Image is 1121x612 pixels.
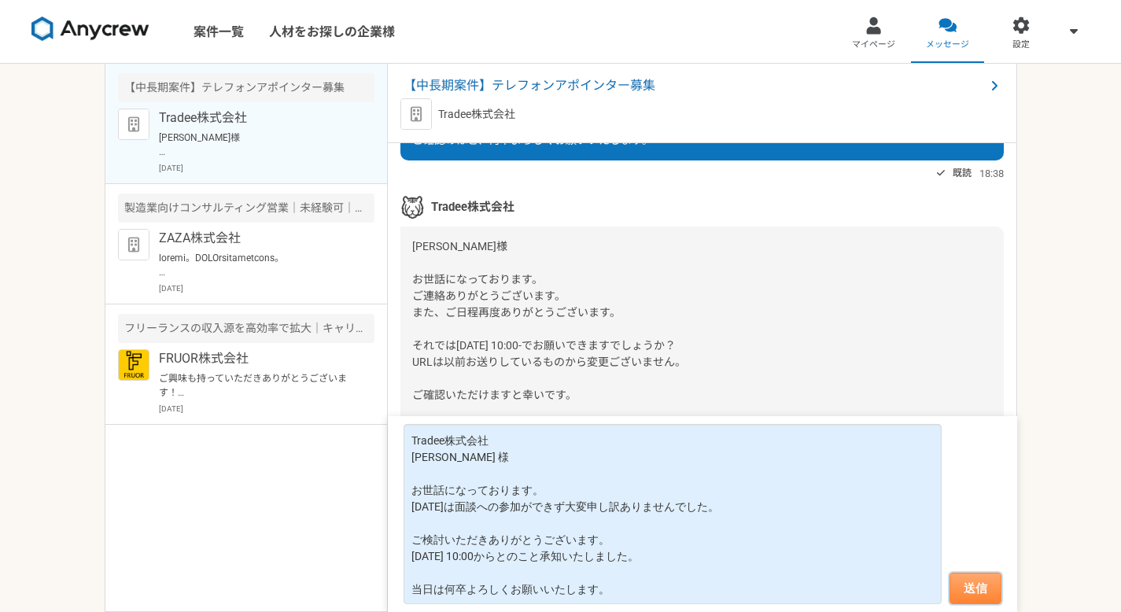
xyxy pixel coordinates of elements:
p: Tradee株式会社 [159,109,353,127]
span: [PERSON_NAME]様 お世話になっております。 ご連絡ありがとうございます。 また、ご日程再度ありがとうございます。 それでは[DATE] 10:00-でお願いできますでしょうか？ UR... [412,240,686,484]
p: [PERSON_NAME]様 お世話になっております。 ご連絡ありがとうございます。 また、ご日程再度ありがとうございます。 それでは[DATE] 10:00-でお願いできますでしょうか？ UR... [159,131,353,159]
img: default_org_logo-42cde973f59100197ec2c8e796e4974ac8490bb5b08a0eb061ff975e4574aa76.png [400,98,432,130]
button: 送信 [950,573,1001,604]
p: FRUOR株式会社 [159,349,353,368]
span: メッセージ [926,39,969,51]
span: マイページ [852,39,895,51]
img: %E3%82%B9%E3%82%AF%E3%83%AA%E3%83%BC%E3%83%B3%E3%82%B7%E3%83%A7%E3%83%83%E3%83%88_2025-02-06_21.3... [400,195,424,219]
span: 【中長期案件】テレフォンアポインター募集 [404,76,985,95]
p: [DATE] [159,162,374,174]
div: 【中長期案件】テレフォンアポインター募集 [118,73,374,102]
p: [DATE] [159,282,374,294]
img: FRUOR%E3%83%AD%E3%82%B3%E3%82%99.png [118,349,149,381]
img: default_org_logo-42cde973f59100197ec2c8e796e4974ac8490bb5b08a0eb061ff975e4574aa76.png [118,229,149,260]
p: ご興味も持っていただきありがとうございます！ FRUOR株式会社の[PERSON_NAME]です。 ぜひ一度オンラインにて詳細のご説明がでできればと思っております。 〜〜〜〜〜〜〜〜〜〜〜〜〜〜... [159,371,353,400]
p: loremi。DOLOrsitametcons。 adipiscinge、seddoeiusmodtemporincididun。 utlaboreetdolo、magnaaliquaenima... [159,251,353,279]
span: 設定 [1012,39,1030,51]
div: フリーランスの収入源を高効率で拡大｜キャリアアドバイザー（完全リモート） [118,314,374,343]
span: Tradee株式会社 [431,198,514,216]
p: Tradee株式会社 [438,106,515,123]
span: 18:38 [979,166,1004,181]
span: 既読 [953,164,972,182]
p: ZAZA株式会社 [159,229,353,248]
img: 8DqYSo04kwAAAAASUVORK5CYII= [31,17,149,42]
div: 製造業向けコンサルティング営業｜未経験可｜法人営業としてキャリアアップしたい方 [118,194,374,223]
textarea: Tradee株式会社 [PERSON_NAME] 様 お世話になっております。 [DATE]は面談への参加ができず大変申し訳ありませんでした。 ご検討いただきありがとうございます。 [DATE]... [404,424,942,604]
p: [DATE] [159,403,374,415]
img: default_org_logo-42cde973f59100197ec2c8e796e4974ac8490bb5b08a0eb061ff975e4574aa76.png [118,109,149,140]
